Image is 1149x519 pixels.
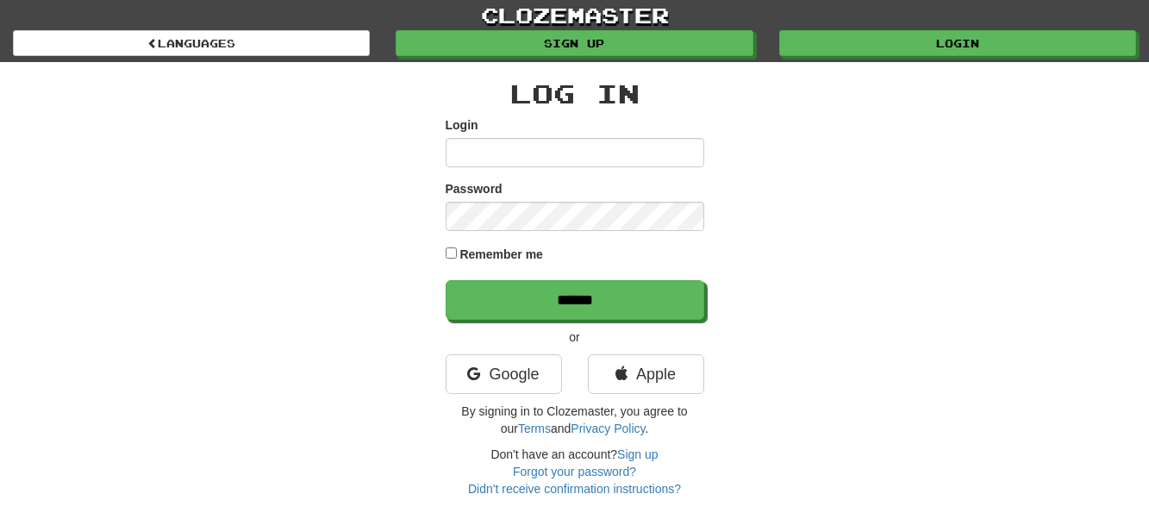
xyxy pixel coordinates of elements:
a: Google [446,354,562,394]
a: Privacy Policy [571,422,645,435]
p: By signing in to Clozemaster, you agree to our and . [446,403,704,437]
p: or [446,328,704,346]
label: Remember me [459,246,543,263]
a: Sign up [396,30,752,56]
h2: Log In [446,79,704,108]
a: Languages [13,30,370,56]
a: Apple [588,354,704,394]
a: Didn't receive confirmation instructions? [468,482,681,496]
label: Login [446,116,478,134]
a: Sign up [617,447,658,461]
a: Terms [518,422,551,435]
div: Don't have an account? [446,446,704,497]
a: Login [779,30,1136,56]
label: Password [446,180,503,197]
a: Forgot your password? [513,465,636,478]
